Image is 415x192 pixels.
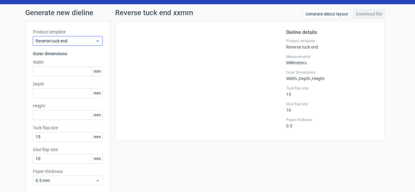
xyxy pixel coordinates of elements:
[286,54,377,59] label: Measurements
[286,39,377,43] label: Product template
[33,51,103,57] h3: Outer dimensions
[286,76,298,81] span: Width :
[33,147,103,153] label: Glue flap size
[311,76,325,81] span: , Height :
[303,9,351,19] a: Generate diecut layout
[286,117,377,122] label: Paper thickness
[25,9,390,16] h1: Generate new dieline
[92,110,102,120] span: mm
[33,168,103,174] label: Paper thickness
[33,103,103,109] label: Height
[36,38,95,44] span: Reverse tuck end
[286,86,377,91] label: Tuck flap size
[286,54,377,65] div: Millimeters
[286,29,377,36] h2: Dieline details
[286,102,377,106] label: Glue flap size
[298,76,311,81] span: , Depth :
[286,39,377,49] div: Reverse tuck end
[115,9,193,16] h1: Reverse tuck end xxmm
[286,117,377,128] div: 0.5
[33,125,103,131] label: Tuck flap size
[33,59,103,65] label: Width
[92,154,102,163] span: mm
[92,132,102,141] span: mm
[286,86,377,97] div: 15
[33,81,103,87] label: Depth
[36,177,95,184] span: 0.5 mm
[92,89,102,98] span: mm
[92,67,102,76] span: mm
[286,70,377,75] label: Outer Dimensions
[33,29,103,35] label: Product template
[286,102,377,113] div: 10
